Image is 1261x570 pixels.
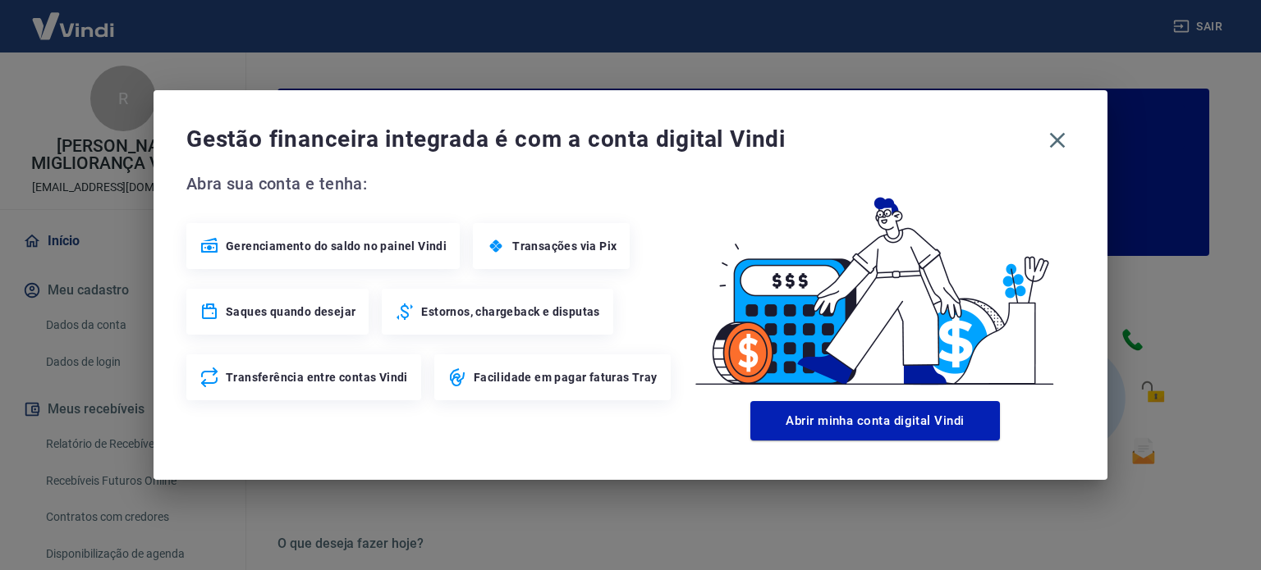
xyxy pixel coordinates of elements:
[226,303,355,320] span: Saques quando desejar
[226,369,408,385] span: Transferência entre contas Vindi
[226,238,447,254] span: Gerenciamento do saldo no painel Vindi
[750,401,1000,440] button: Abrir minha conta digital Vindi
[186,123,1040,156] span: Gestão financeira integrada é com a conta digital Vindi
[512,238,617,254] span: Transações via Pix
[186,171,676,197] span: Abra sua conta e tenha:
[676,171,1075,394] img: Good Billing
[474,369,658,385] span: Facilidade em pagar faturas Tray
[421,303,599,320] span: Estornos, chargeback e disputas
